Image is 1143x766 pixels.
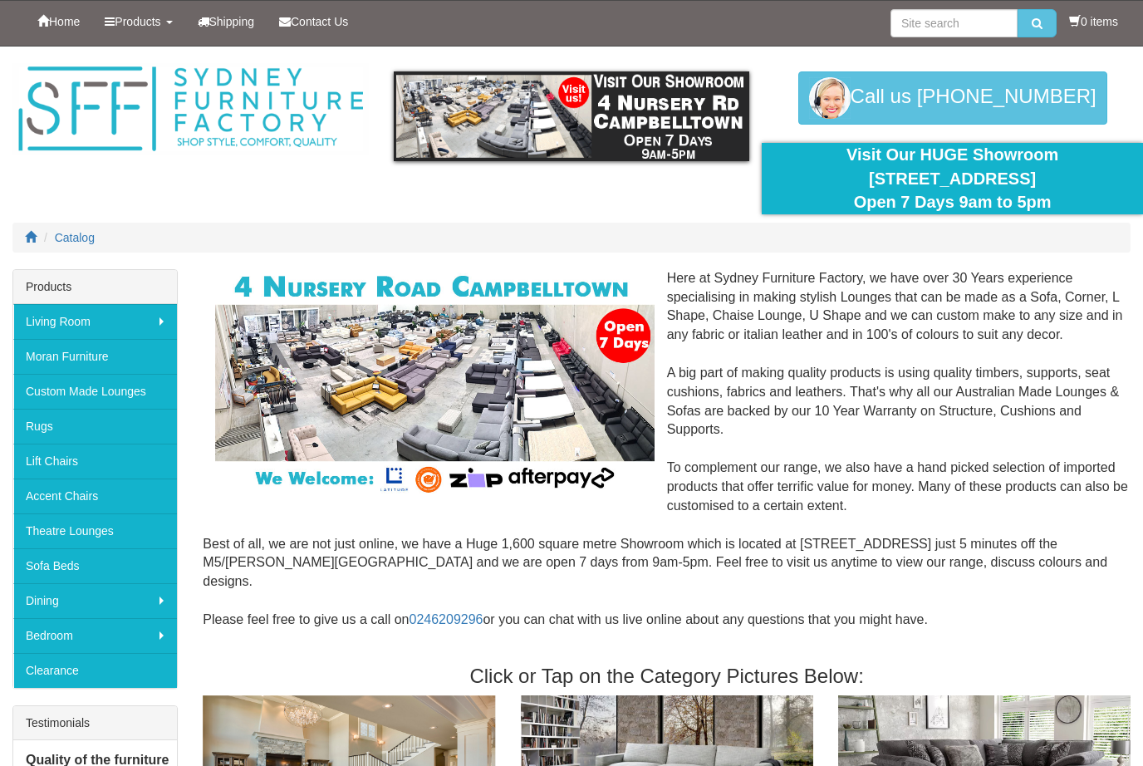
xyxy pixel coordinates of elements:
span: Products [115,15,160,28]
li: 0 items [1069,13,1118,30]
a: 0246209296 [409,612,483,626]
a: Moran Furniture [13,339,177,374]
img: showroom.gif [394,71,750,161]
a: Contact Us [267,1,361,42]
a: Shipping [185,1,267,42]
img: Corner Modular Lounges [215,269,654,498]
a: Dining [13,583,177,618]
a: Theatre Lounges [13,513,177,548]
a: Accent Chairs [13,479,177,513]
span: Home [49,15,80,28]
a: Bedroom [13,618,177,653]
div: Visit Our HUGE Showroom [STREET_ADDRESS] Open 7 Days 9am to 5pm [774,143,1131,214]
h3: Click or Tap on the Category Pictures Below: [203,665,1131,687]
a: Catalog [55,231,95,244]
a: Clearance [13,653,177,688]
span: Contact Us [291,15,348,28]
span: Shipping [209,15,255,28]
a: Home [25,1,92,42]
a: Rugs [13,409,177,444]
input: Site search [890,9,1018,37]
div: Here at Sydney Furniture Factory, we have over 30 Years experience specialising in making stylish... [203,269,1131,649]
a: Living Room [13,304,177,339]
a: Custom Made Lounges [13,374,177,409]
div: Products [13,270,177,304]
a: Sofa Beds [13,548,177,583]
a: Products [92,1,184,42]
a: Lift Chairs [13,444,177,479]
img: Sydney Furniture Factory [12,63,369,155]
div: Testimonials [13,706,177,740]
